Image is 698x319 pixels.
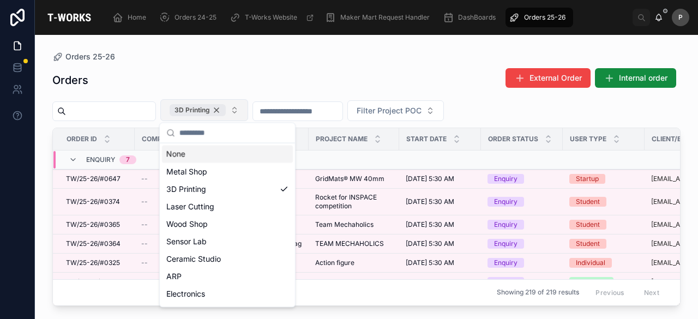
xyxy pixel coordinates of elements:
[322,8,437,27] a: Maker Mart Request Handler
[315,239,393,248] a: TEAM MECHAHOLICS
[488,174,556,184] a: Enquiry
[141,197,212,206] a: --
[128,13,146,22] span: Home
[506,8,573,27] a: Orders 25-26
[162,285,293,303] div: Electronics
[44,9,95,26] img: App logo
[576,239,600,249] div: Student
[66,174,128,183] a: TW/25-26/#0647
[406,174,454,183] span: [DATE] 5:30 AM
[315,278,393,286] a: Manual relay switch
[576,277,607,287] div: Workshop
[488,277,556,287] a: Enquiry
[141,258,212,267] a: --
[315,258,354,267] span: Action figure
[494,220,518,230] div: Enquiry
[141,278,148,286] span: --
[162,163,293,180] div: Metal Shop
[66,197,128,206] a: TW/25-26/#0374
[406,239,454,248] span: [DATE] 5:30 AM
[529,73,582,83] span: External Order
[494,258,518,268] div: Enquiry
[494,197,518,207] div: Enquiry
[141,174,212,183] a: --
[406,278,474,286] a: --
[524,13,565,22] span: Orders 25-26
[162,198,293,215] div: Laser Cutting
[52,73,88,88] h1: Orders
[406,258,454,267] span: [DATE] 5:30 AM
[494,239,518,249] div: Enquiry
[595,68,676,88] button: Internal order
[162,233,293,250] div: Sensor Lab
[141,197,148,206] span: --
[156,8,224,27] a: Orders 24-25
[494,174,518,184] div: Enquiry
[141,220,212,229] a: --
[497,288,579,297] span: Showing 219 of 219 results
[406,239,474,248] a: [DATE] 5:30 AM
[162,146,293,163] div: None
[109,8,154,27] a: Home
[86,155,115,164] span: Enquiry
[66,258,120,267] span: TW/25-26/#0325
[315,174,384,183] span: GridMats® MW 40mm
[160,99,248,121] button: Select Button
[488,197,556,207] a: Enquiry
[66,220,128,229] a: TW/25-26/#0365
[66,174,121,183] span: TW/25-26/#0647
[406,258,474,267] a: [DATE] 5:30 AM
[66,258,128,267] a: TW/25-26/#0325
[245,13,297,22] span: T-Works Website
[576,174,599,184] div: Startup
[406,197,454,206] span: [DATE] 5:30 AM
[315,220,374,229] span: Team Mechaholics
[619,73,667,83] span: Internal order
[141,220,148,229] span: --
[488,135,538,143] span: Order Status
[52,51,115,62] a: Orders 25-26
[160,143,295,307] div: Suggestions
[569,277,638,287] a: Workshop
[569,258,638,268] a: Individual
[66,278,128,286] a: TW/25-26/#0263
[570,135,606,143] span: User Type
[347,100,444,121] button: Select Button
[569,220,638,230] a: Student
[315,258,393,267] a: Action figure
[65,51,115,62] span: Orders 25-26
[569,197,638,207] a: Student
[315,239,384,248] span: TEAM MECHAHOLICS
[569,239,638,249] a: Student
[162,250,293,268] div: Ceramic Studio
[170,104,226,116] button: Unselect I_3_D_PRINTING
[406,174,474,183] a: [DATE] 5:30 AM
[488,220,556,230] a: Enquiry
[104,5,633,29] div: scrollable content
[406,135,447,143] span: Start Date
[458,13,496,22] span: DashBoards
[315,174,393,183] a: GridMats® MW 40mm
[340,13,430,22] span: Maker Mart Request Handler
[170,104,226,116] div: 3D Printing
[162,180,293,198] div: 3D Printing
[66,278,120,286] span: TW/25-26/#0263
[141,239,212,248] a: --
[576,258,605,268] div: Individual
[126,155,130,164] div: 7
[316,135,368,143] span: Project Name
[678,13,683,22] span: P
[494,277,518,287] div: Enquiry
[406,220,454,229] span: [DATE] 5:30 AM
[66,220,120,229] span: TW/25-26/#0365
[141,239,148,248] span: --
[142,135,197,143] span: Company Name
[315,193,393,210] span: Rocket for INSPACE competition
[141,258,148,267] span: --
[174,13,216,22] span: Orders 24-25
[506,68,591,88] button: External Order
[576,197,600,207] div: Student
[315,278,377,286] span: Manual relay switch
[488,239,556,249] a: Enquiry
[406,197,474,206] a: [DATE] 5:30 AM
